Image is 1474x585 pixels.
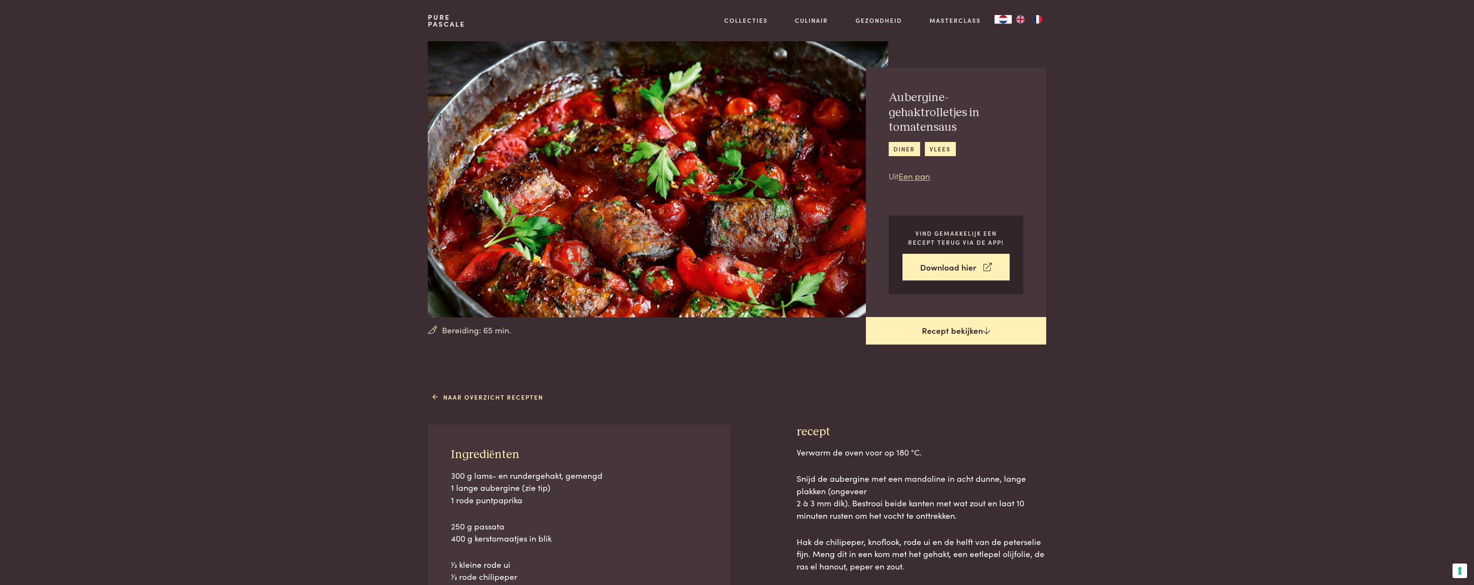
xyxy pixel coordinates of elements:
span: 250 g passata [451,520,504,532]
span: 1⁄2 rode chilipeper [451,570,517,582]
span: Hak de chilipeper, knoflook, rode ui en de helft van de peterselie fijn. Meng dit in een kom met ... [797,536,1044,572]
a: NL [995,15,1012,24]
p: Uit [889,170,1023,182]
span: 1 rode puntpaprika [451,494,522,505]
a: diner [889,142,920,156]
p: Vind gemakkelijk een recept terug via de app! [902,229,1010,246]
span: Verwarm de oven voor op 180 °C. [797,446,922,458]
a: Culinair [795,16,828,25]
a: Download hier [902,254,1010,281]
span: 300 g lams- en rundergehakt, gemengd [451,469,603,481]
span: 1 lange aubergine (zie tip) [451,481,550,493]
button: Uw voorkeuren voor toestemming voor trackingtechnologieën [1452,563,1467,578]
span: Bereiding: 65 min. [442,324,511,336]
span: Ingrediënten [451,449,519,461]
a: Masterclass [930,16,981,25]
a: Recept bekijken [866,317,1046,345]
a: PurePascale [428,14,465,28]
a: Naar overzicht recepten [433,393,543,402]
div: Language [995,15,1012,24]
span: 2 à 3 mm dik). Bestrooi beide kanten met wat zout en laat 10 minuten rusten om het vocht te ontt... [797,497,1024,521]
a: FR [1029,15,1046,24]
h2: Aubergine-gehaktrolletjes in tomatensaus [889,90,1023,135]
ul: Language list [1012,15,1046,24]
span: 400 g kerstomaatjes in blik [451,532,552,544]
a: vlees [925,142,956,156]
span: Snijd de aubergine met een mandoline in acht dunne, lange plakken (ongeveer [797,472,1026,496]
img: Aubergine-gehaktrolletjes in tomatensaus [428,41,888,317]
a: Een pan [899,170,930,182]
a: Gezondheid [856,16,902,25]
aside: Language selected: Nederlands [995,15,1046,24]
span: 1⁄2 kleine rode ui [451,558,510,570]
a: EN [1012,15,1029,24]
h3: recept [797,425,1046,440]
a: Collecties [724,16,768,25]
